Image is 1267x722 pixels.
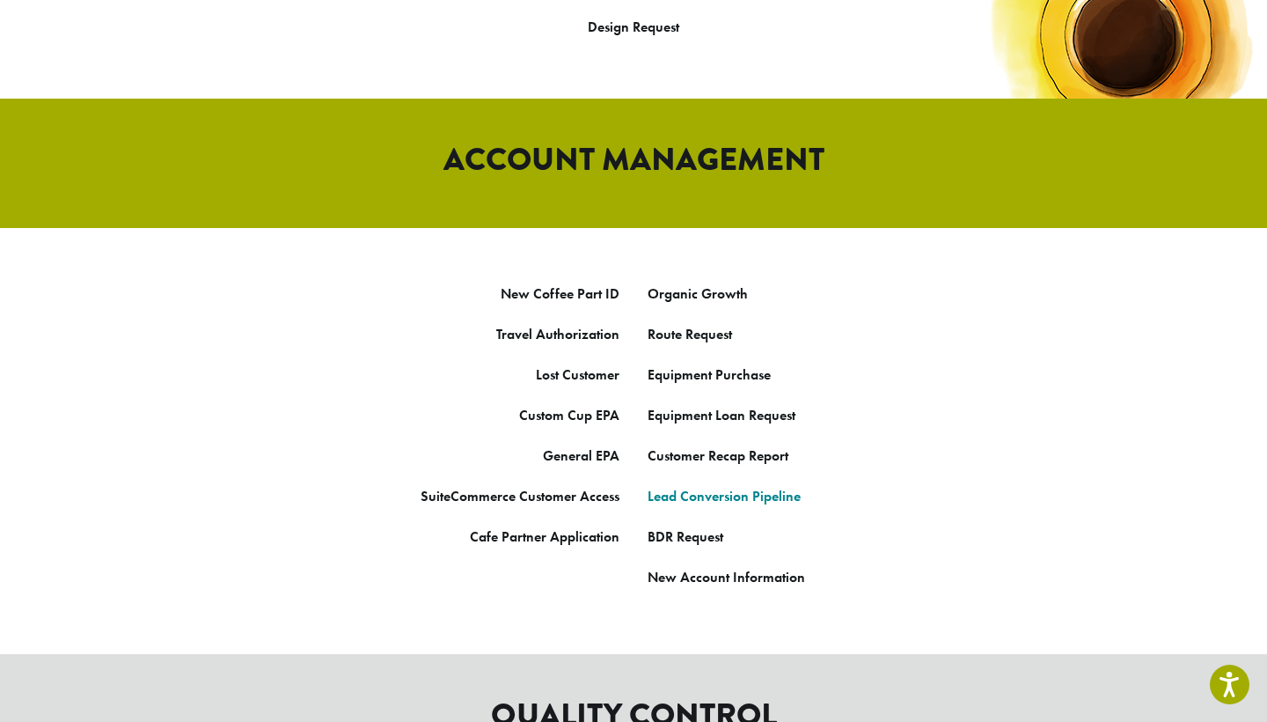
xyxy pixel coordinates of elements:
[543,446,619,465] a: General EPA
[501,284,619,303] a: New Coffee Part ID
[648,325,732,343] a: Route Request
[496,325,619,343] a: Travel Authorization
[588,18,679,36] a: Design Request
[648,365,758,384] a: Equipment Purcha
[648,446,788,465] a: Customer Recap Report
[648,568,805,586] a: New Account Information
[421,487,619,505] a: SuiteCommerce Customer Access
[648,406,795,424] a: Equipment Loan Request
[648,487,801,505] a: Lead Conversion Pipeline
[648,284,748,303] a: Organic Growth
[519,406,619,424] a: Custom Cup EPA
[536,365,619,384] a: Lost Customer
[758,365,771,384] a: se
[648,527,723,546] a: BDR Request
[132,141,1135,179] h2: ACCOUNT MANAGEMENT
[470,527,619,546] a: Cafe Partner Application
